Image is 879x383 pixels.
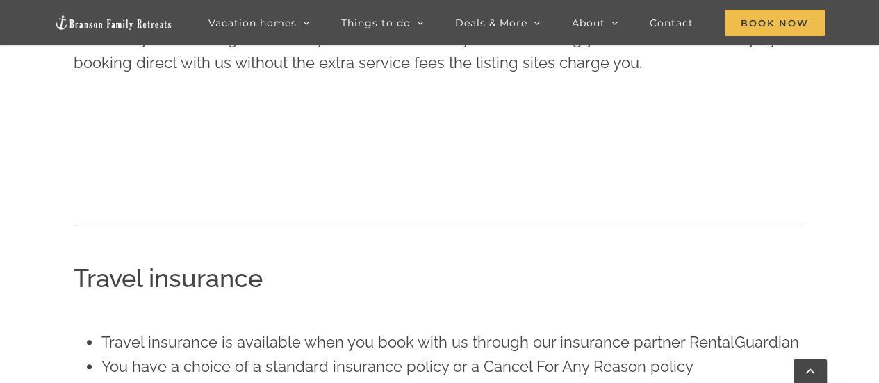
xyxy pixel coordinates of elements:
li: You have a choice of a standard insurance policy or a Cancel For Any Reason policy [101,355,805,379]
span: Contact [650,18,693,28]
li: Travel insurance is available when you book with us through our insurance partner RentalGuardian [101,330,805,355]
img: Branson Family Retreats Logo [54,15,172,31]
span: About [572,18,605,28]
span: Things to do [341,18,411,28]
span: Deals & More [455,18,527,28]
iframe: Branson search - Availability/Property Search Widget [74,104,805,182]
span: Book Now [725,10,825,36]
h2: Travel insurance [74,261,805,295]
span: Vacation homes [208,18,297,28]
